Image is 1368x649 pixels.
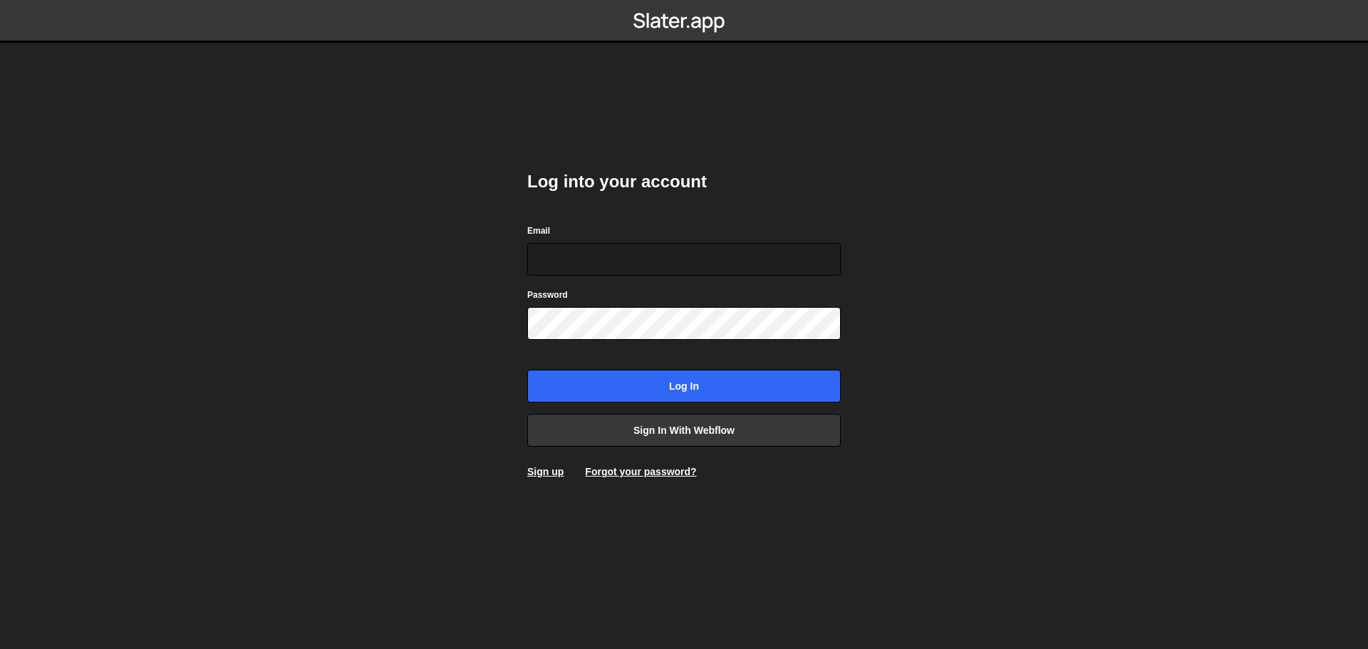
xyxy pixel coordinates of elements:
[527,466,564,477] a: Sign up
[527,170,841,193] h2: Log into your account
[585,466,696,477] a: Forgot your password?
[527,288,568,302] label: Password
[527,370,841,403] input: Log in
[527,224,550,238] label: Email
[527,414,841,447] a: Sign in with Webflow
